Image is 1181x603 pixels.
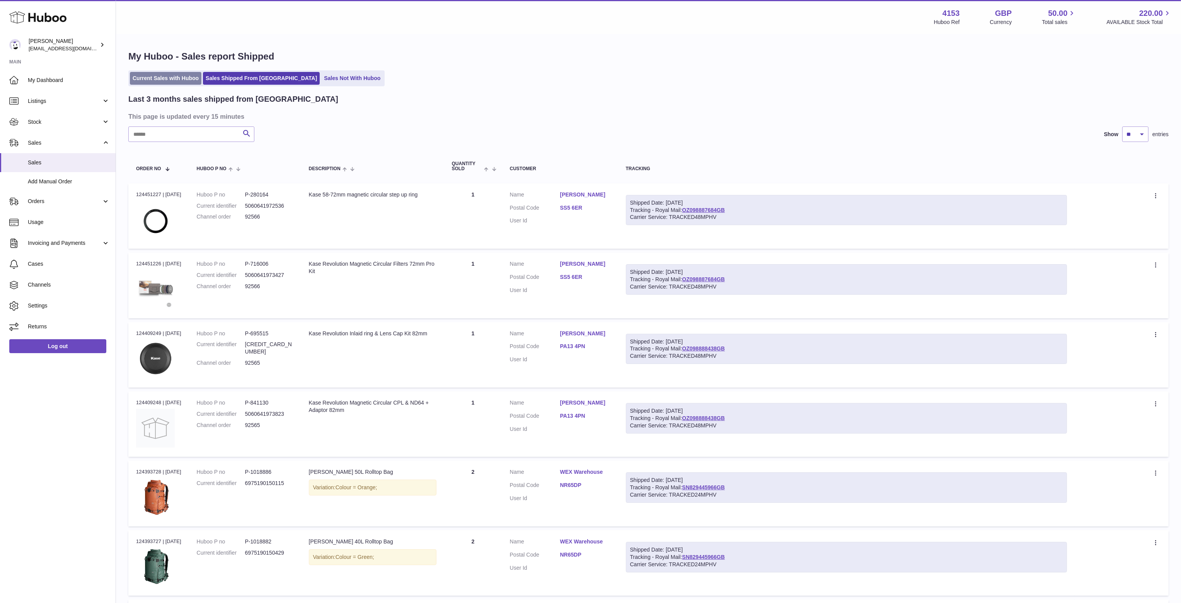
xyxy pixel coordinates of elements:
[1042,19,1076,26] span: Total sales
[630,268,1063,276] div: Shipped Date: [DATE]
[510,330,560,339] dt: Name
[28,77,110,84] span: My Dashboard
[510,191,560,200] dt: Name
[682,484,725,490] a: SN829445966GB
[28,97,102,105] span: Listings
[560,551,610,559] a: NR65DP
[336,554,374,560] span: Colour = Green;
[1104,131,1118,138] label: Show
[510,204,560,214] dt: Postal Code
[630,283,1063,290] div: Carrier Service: TRACKED48MPHV
[444,322,502,388] td: 1
[560,260,610,268] a: [PERSON_NAME]
[444,253,502,318] td: 1
[336,484,377,490] span: Colour = Orange;
[245,410,293,418] dd: 5060641973823
[128,94,338,104] h2: Last 3 months sales shipped from [GEOGRAPHIC_DATA]
[28,198,102,205] span: Orders
[682,345,725,352] a: OZ098888438GB
[309,260,436,275] div: Kase Revolution Magnetic Circular Filters 72mm Pro Kit
[309,480,436,495] div: Variation:
[197,191,245,198] dt: Huboo P no
[309,549,436,565] div: Variation:
[197,272,245,279] dt: Current identifier
[197,549,245,557] dt: Current identifier
[626,403,1067,434] div: Tracking - Royal Mail:
[1152,131,1169,138] span: entries
[28,323,110,330] span: Returns
[560,204,610,212] a: SS5 6ER
[197,283,245,290] dt: Channel order
[197,480,245,487] dt: Current identifier
[560,538,610,545] a: WEX Warehouse
[197,166,227,171] span: Huboo P no
[990,19,1012,26] div: Currency
[29,38,98,52] div: [PERSON_NAME]
[136,399,181,406] div: 124409248 | [DATE]
[136,191,181,198] div: 124451227 | [DATE]
[510,356,560,363] dt: User Id
[995,8,1012,19] strong: GBP
[452,161,482,171] span: Quantity Sold
[560,273,610,281] a: SS5 6ER
[444,530,502,596] td: 2
[1139,8,1163,19] span: 220.00
[560,468,610,476] a: WEX Warehouse
[560,482,610,489] a: NR65DP
[245,202,293,210] dd: 5060641972536
[136,270,175,309] img: 72mm-Pro-Revolution-copy.jpg
[29,45,114,51] span: [EMAIL_ADDRESS][DOMAIN_NAME]
[510,260,560,270] dt: Name
[197,399,245,407] dt: Huboo P no
[510,538,560,547] dt: Name
[28,219,110,226] span: Usage
[510,217,560,224] dt: User Id
[197,213,245,220] dt: Channel order
[9,39,21,51] img: sales@kasefilters.com
[444,183,502,249] td: 1
[510,551,560,560] dt: Postal Code
[28,159,110,166] span: Sales
[197,202,245,210] dt: Current identifier
[197,260,245,268] dt: Huboo P no
[136,200,175,239] img: 15.-55-77.jpg
[1106,19,1172,26] span: AVAILABLE Stock Total
[28,302,110,309] span: Settings
[245,213,293,220] dd: 92566
[560,399,610,407] a: [PERSON_NAME]
[630,352,1063,360] div: Carrier Service: TRACKED48MPHV
[197,341,245,355] dt: Current identifier
[942,8,960,19] strong: 4153
[630,199,1063,207] div: Shipped Date: [DATE]
[128,112,1167,121] h3: This page is updated every 15 minutes
[309,468,436,476] div: [PERSON_NAME] 50L Rolltop Bag
[630,407,1063,415] div: Shipped Date: [DATE]
[682,554,725,560] a: SN829445966GB
[626,334,1067,364] div: Tracking - Royal Mail:
[309,166,341,171] span: Description
[245,480,293,487] dd: 6975190150115
[510,343,560,352] dt: Postal Code
[444,391,502,457] td: 1
[682,415,725,421] a: OZ098888438GB
[626,472,1067,503] div: Tracking - Royal Mail:
[510,273,560,283] dt: Postal Code
[682,207,725,213] a: OZ098887684GB
[245,468,293,476] dd: P-1018886
[28,281,110,289] span: Channels
[630,561,1063,568] div: Carrier Service: TRACKED24MPHV
[28,260,110,268] span: Cases
[136,330,181,337] div: 124409249 | [DATE]
[9,339,106,353] a: Log out
[626,166,1067,171] div: Tracking
[203,72,320,85] a: Sales Shipped From [GEOGRAPHIC_DATA]
[444,461,502,526] td: 2
[136,468,181,475] div: 124393728 | [DATE]
[510,412,560,422] dt: Postal Code
[245,399,293,407] dd: P-841130
[136,260,181,267] div: 124451226 | [DATE]
[682,276,725,282] a: OZ098887684GB
[245,260,293,268] dd: P-716006
[510,482,560,491] dt: Postal Code
[309,538,436,545] div: [PERSON_NAME] 40L Rolltop Bag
